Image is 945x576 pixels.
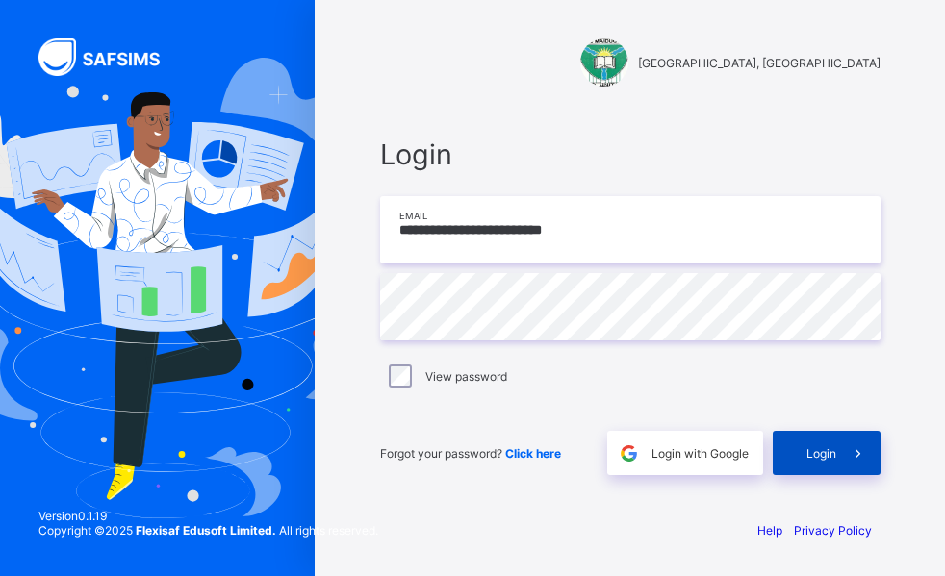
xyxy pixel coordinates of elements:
[651,446,749,461] span: Login with Google
[425,369,507,384] label: View password
[618,442,640,464] img: google.396cfc9801f0270233282035f929180a.svg
[757,523,782,538] a: Help
[794,523,872,538] a: Privacy Policy
[38,523,378,538] span: Copyright © 2025 All rights reserved.
[806,446,836,461] span: Login
[38,509,378,523] span: Version 0.1.19
[638,56,881,70] span: [GEOGRAPHIC_DATA], [GEOGRAPHIC_DATA]
[38,38,183,76] img: SAFSIMS Logo
[380,138,881,171] span: Login
[380,446,561,461] span: Forgot your password?
[505,446,561,461] a: Click here
[136,523,276,538] strong: Flexisaf Edusoft Limited.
